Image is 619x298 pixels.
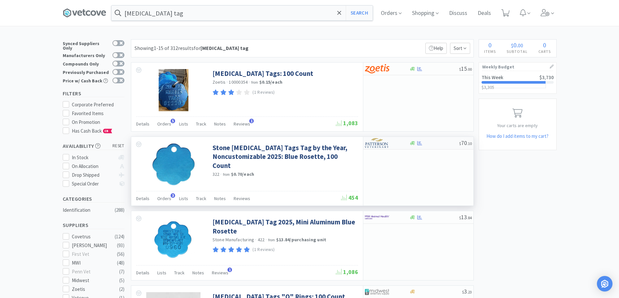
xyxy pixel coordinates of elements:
[135,44,249,53] div: Showing 1-15 of 312 results
[513,41,517,49] span: 0
[336,268,358,276] span: 1,086
[200,45,249,51] strong: [MEDICAL_DATA] tag
[63,52,109,58] div: Manufacturers Only
[459,141,461,146] span: $
[72,277,112,284] div: Midwest
[212,270,228,276] span: Reviews
[192,270,204,276] span: Notes
[72,259,112,267] div: MWI
[467,290,472,294] span: . 23
[462,290,464,294] span: $
[72,233,112,241] div: Covetrus
[213,79,226,85] a: Zoetis
[179,121,188,127] span: Lists
[72,162,115,170] div: On Allocation
[119,285,124,293] div: ( 2 )
[249,79,250,85] span: ·
[459,65,472,72] span: 15
[111,6,373,20] input: Search by item, sku, manufacturer, ingredient, size...
[72,110,124,117] div: Favorited Items
[136,121,149,127] span: Details
[501,48,533,54] h4: Subtotal
[213,171,220,177] span: 322
[462,288,472,295] span: 3
[479,71,556,93] a: This Week$3,730$3,305
[136,196,149,201] span: Details
[459,139,472,147] span: 70
[251,80,258,85] span: from
[63,195,124,203] h5: Categories
[119,268,124,276] div: ( 7 )
[482,75,503,80] h2: This Week
[467,215,472,220] span: . 84
[482,84,494,90] span: $3,305
[533,48,556,54] h4: Carts
[136,270,149,276] span: Details
[446,10,470,16] a: Discuss
[459,215,461,220] span: $
[336,119,358,127] span: 1,083
[268,238,275,242] span: from
[72,268,112,276] div: Penn Vet
[425,43,447,54] p: Help
[72,154,115,161] div: In Stock
[467,67,472,72] span: . 00
[265,237,267,243] span: ·
[171,193,175,198] span: 3
[543,41,546,49] span: 0
[226,79,228,85] span: ·
[63,90,124,97] h5: Filters
[103,129,110,133] span: CB
[258,237,265,243] span: 422
[234,196,250,201] span: Reviews
[157,121,171,127] span: Orders
[276,237,327,243] strong: $13.84 / purchasing unit
[72,101,124,109] div: Corporate Preferred
[365,212,389,222] img: f6b2451649754179b5b4e0c70c3f7cb0_2.png
[365,64,389,74] img: a673e5ab4e5e497494167fe422e9a3ab.png
[346,6,373,20] button: Search
[196,121,206,127] span: Track
[511,42,513,49] span: $
[214,121,226,127] span: Notes
[479,48,501,54] h4: Items
[255,237,256,243] span: ·
[63,40,109,50] div: Synced Suppliers Only
[174,270,185,276] span: Track
[501,42,533,48] div: .
[72,118,124,126] div: On Promotion
[152,143,195,185] img: d578b56123c242e690394b9f16f5d925_750956.jpeg
[213,218,356,235] a: [MEDICAL_DATA] Tag 2025, Mini Aluminum Blue Rosette
[157,270,166,276] span: Lists
[152,218,195,260] img: 00ad65c9da454dfdbb329cca4fc9ad65_620536.png
[459,213,472,221] span: 13
[119,277,124,284] div: ( 5 )
[63,61,109,66] div: Compounds Only
[171,119,175,123] span: 5
[341,194,358,201] span: 454
[220,171,222,177] span: ·
[252,89,275,96] p: (1 Reviews)
[467,141,472,146] span: . 10
[115,206,124,214] div: ( 288 )
[518,42,523,49] span: 00
[479,122,556,129] p: Your carts are empty
[72,180,115,188] div: Special Order
[152,69,195,111] img: d0d28734c7824397b190fc19595257ff_537860.png
[157,196,171,201] span: Orders
[475,10,494,16] a: Deals
[223,172,230,177] span: from
[234,121,250,127] span: Reviews
[459,67,461,72] span: $
[117,259,124,267] div: ( 48 )
[72,250,112,258] div: First Vet
[63,206,115,214] div: Identification
[196,196,206,201] span: Track
[117,250,124,258] div: ( 56 )
[259,79,283,85] strong: $0.15 / each
[63,77,109,83] div: Price w/ Cash Back
[72,285,112,293] div: Zoetis
[112,143,124,149] span: reset
[179,196,188,201] span: Lists
[213,237,254,243] a: Stone Manufacturing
